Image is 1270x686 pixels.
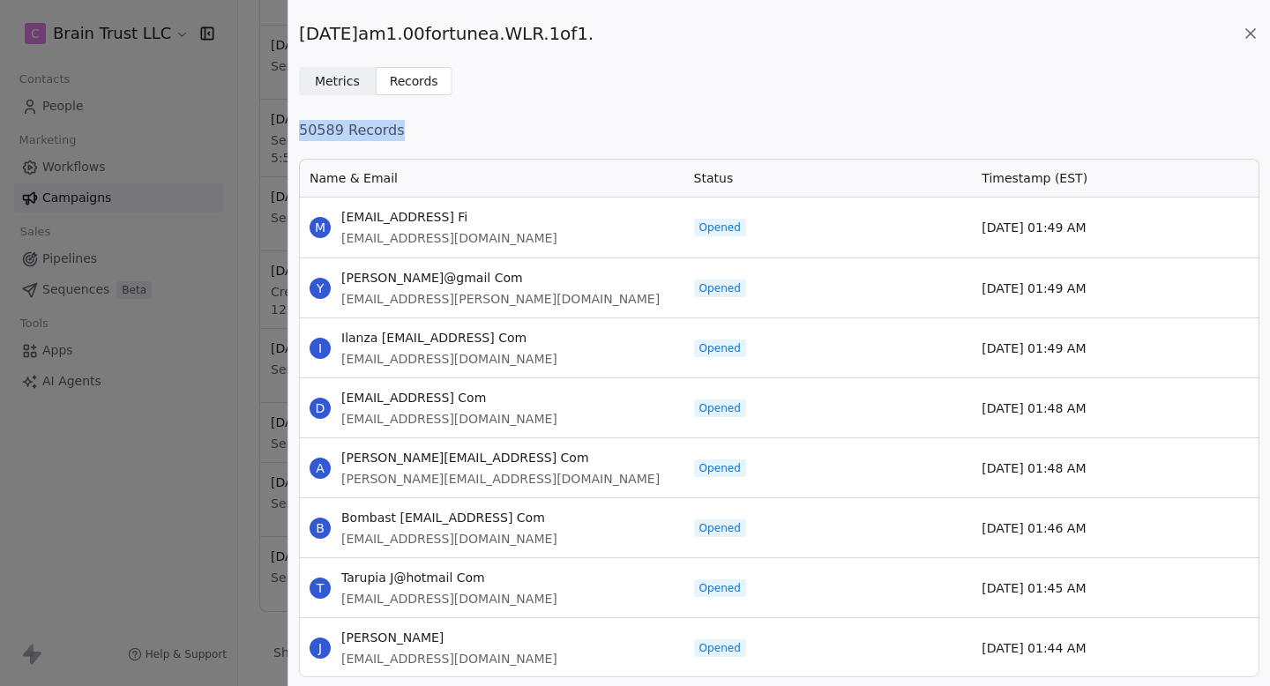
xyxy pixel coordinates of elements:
span: [PERSON_NAME]@gmail Com [341,269,660,287]
span: A [310,458,331,479]
span: Metrics [315,72,360,91]
span: [EMAIL_ADDRESS][PERSON_NAME][DOMAIN_NAME] [341,290,660,308]
span: [DATE] 01:44 AM [982,639,1086,657]
span: Opened [699,281,741,295]
span: B [310,518,331,539]
span: Opened [699,461,741,475]
span: D [310,398,331,419]
span: [DATE] 01:45 AM [982,579,1086,597]
span: Ilanza [EMAIL_ADDRESS] Com [341,329,557,347]
span: Tarupia J@hotmail Com [341,569,557,586]
span: Bombast [EMAIL_ADDRESS] Com [341,509,557,526]
span: T [310,578,331,599]
span: [DATE] 01:49 AM [982,219,1086,236]
span: [DATE] 01:49 AM [982,339,1086,357]
div: grid [299,198,1259,679]
span: I [310,338,331,359]
span: Timestamp (EST) [982,169,1087,187]
span: Status [694,169,734,187]
span: [EMAIL_ADDRESS] Fi [341,208,557,226]
span: Opened [699,401,741,415]
span: Name & Email [310,169,398,187]
span: [PERSON_NAME] [341,629,557,646]
span: J [310,638,331,659]
span: Opened [699,641,741,655]
span: [DATE] 01:49 AM [982,280,1086,297]
span: [EMAIL_ADDRESS] Com [341,389,557,406]
span: 50589 Records [299,120,1259,141]
span: Opened [699,521,741,535]
span: [DATE]am1.00fortunea.WLR.1of1. [299,21,594,46]
span: [DATE] 01:48 AM [982,399,1086,417]
span: M [310,217,331,238]
span: [PERSON_NAME][EMAIL_ADDRESS][DOMAIN_NAME] [341,470,660,488]
span: [EMAIL_ADDRESS][DOMAIN_NAME] [341,410,557,428]
span: [EMAIL_ADDRESS][DOMAIN_NAME] [341,650,557,667]
span: [PERSON_NAME][EMAIL_ADDRESS] Com [341,449,660,466]
span: [EMAIL_ADDRESS][DOMAIN_NAME] [341,229,557,247]
span: [DATE] 01:46 AM [982,519,1086,537]
span: Opened [699,341,741,355]
span: Opened [699,220,741,235]
span: [EMAIL_ADDRESS][DOMAIN_NAME] [341,530,557,548]
span: [DATE] 01:48 AM [982,459,1086,477]
span: Opened [699,581,741,595]
span: Y [310,278,331,299]
span: [EMAIL_ADDRESS][DOMAIN_NAME] [341,350,557,368]
span: [EMAIL_ADDRESS][DOMAIN_NAME] [341,590,557,608]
